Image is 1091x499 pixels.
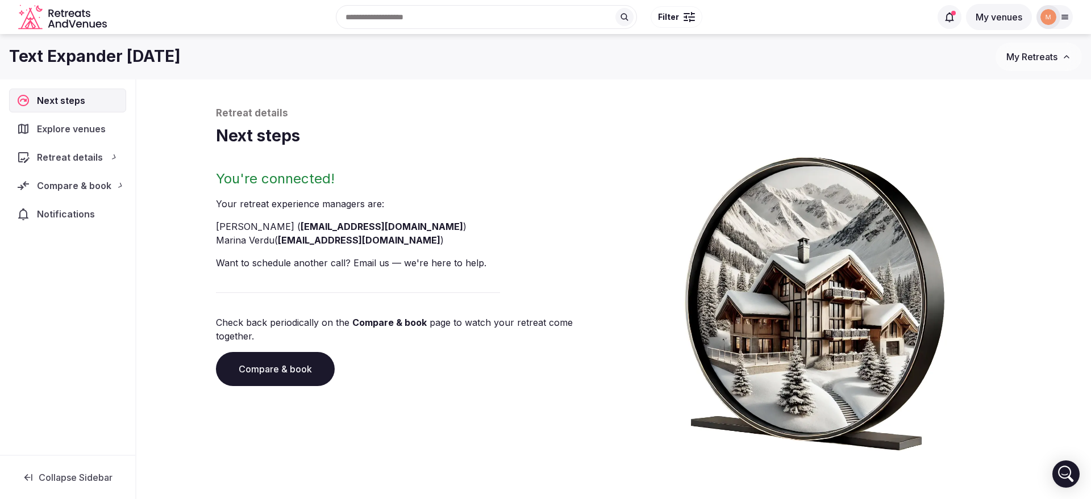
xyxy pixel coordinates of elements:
span: Notifications [37,207,99,221]
a: Next steps [9,89,126,112]
li: [PERSON_NAME] ( ) [216,220,609,233]
div: Open Intercom Messenger [1052,460,1080,488]
a: [EMAIL_ADDRESS][DOMAIN_NAME] [278,234,440,246]
svg: Retreats and Venues company logo [18,5,109,30]
span: Filter [658,11,679,23]
a: My venues [966,11,1032,23]
h1: Text Expander [DATE] [9,45,181,68]
button: My venues [966,4,1032,30]
span: My Retreats [1006,51,1057,62]
a: Compare & book [216,352,335,386]
span: Explore venues [37,122,110,136]
a: [EMAIL_ADDRESS][DOMAIN_NAME] [301,221,463,232]
img: Winter chalet retreat in picture frame [664,147,966,451]
span: Collapse Sidebar [39,472,113,483]
h1: Next steps [216,125,1011,147]
a: Notifications [9,202,126,226]
h2: You're connected! [216,170,609,188]
li: Marina Verdu ( ) [216,233,609,247]
button: My Retreats [996,43,1082,71]
p: Your retreat experience manager s are : [216,197,609,211]
span: Compare & book [37,179,111,192]
span: Next steps [37,94,90,107]
span: Retreat details [37,150,103,164]
a: Visit the homepage [18,5,109,30]
button: Collapse Sidebar [9,465,126,490]
p: Want to schedule another call? Email us — we're here to help. [216,256,609,270]
a: Explore venues [9,117,126,141]
a: Compare & book [352,317,427,328]
p: Check back periodically on the page to watch your retreat come together. [216,316,609,343]
button: Filter [651,6,702,28]
img: marina [1040,9,1056,25]
p: Retreat details [216,107,1011,120]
